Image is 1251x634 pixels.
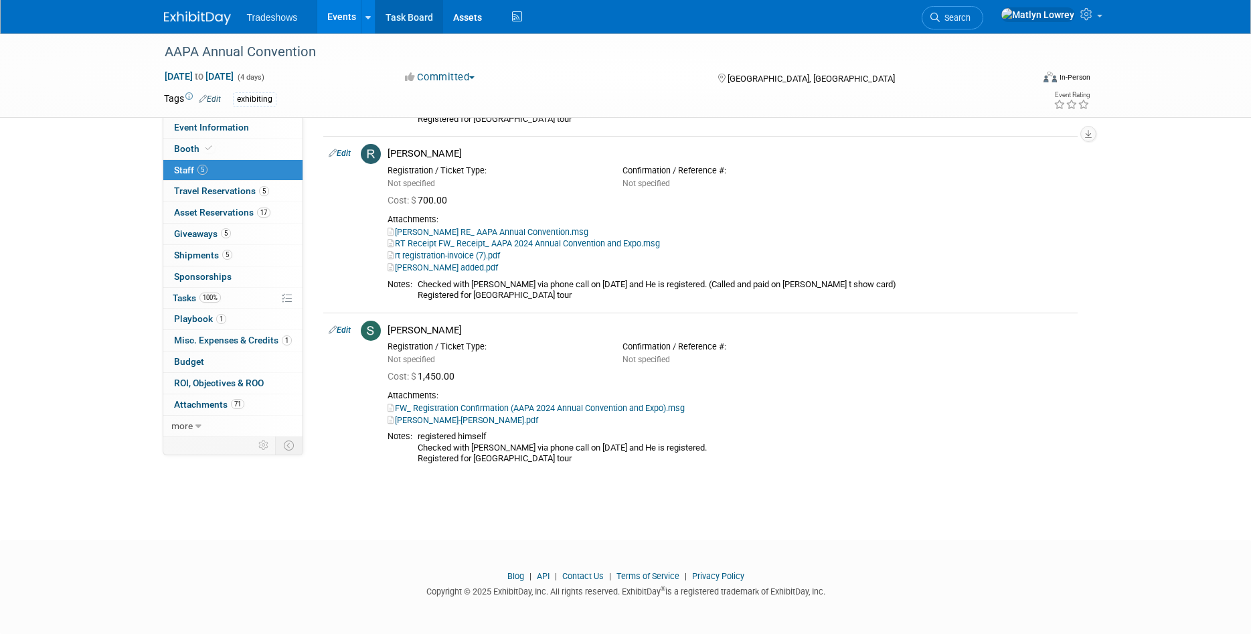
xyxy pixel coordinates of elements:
a: rt registration-invoice (7).pdf [388,250,500,260]
div: In-Person [1059,72,1090,82]
a: Event Information [163,117,303,138]
span: Misc. Expenses & Credits [174,335,292,345]
a: [PERSON_NAME] added.pdf [388,262,498,272]
span: 1 [282,335,292,345]
a: Edit [329,325,351,335]
div: Notes: [388,279,412,290]
span: Giveaways [174,228,231,239]
a: Sponsorships [163,266,303,287]
a: Giveaways5 [163,224,303,244]
div: AAPA Annual Convention [160,40,1012,64]
td: Toggle Event Tabs [275,437,303,454]
a: FW_ Registration Confirmation (AAPA 2024 Annual Convention and Expo).msg [388,403,685,413]
td: Tags [164,92,221,107]
span: Shipments [174,250,232,260]
span: Attachments [174,399,244,410]
span: 5 [197,165,207,175]
span: Tasks [173,293,221,303]
span: Sponsorships [174,271,232,282]
span: Cost: $ [388,371,418,382]
span: Event Information [174,122,249,133]
a: Playbook1 [163,309,303,329]
div: [PERSON_NAME] [388,324,1072,337]
div: Confirmation / Reference #: [622,165,837,176]
span: 5 [259,186,269,196]
a: Privacy Policy [692,571,744,581]
a: Booth [163,139,303,159]
div: Checked with [PERSON_NAME] via phone call on [DATE] and He is registered. (Called and paid on [PE... [418,279,1072,301]
a: Tasks100% [163,288,303,309]
span: | [606,571,614,581]
div: Attachments: [388,390,1072,401]
a: Staff5 [163,160,303,181]
span: 5 [222,250,232,260]
div: Event Rating [1054,92,1090,98]
span: 1 [216,314,226,324]
span: Tradeshows [247,12,298,23]
span: Asset Reservations [174,207,270,218]
a: ROI, Objectives & ROO [163,373,303,394]
span: Playbook [174,313,226,324]
img: R.jpg [361,144,381,164]
img: Format-Inperson.png [1044,72,1057,82]
a: RT Receipt FW_ Receipt_ AAPA 2024 Annual Convention and Expo.msg [388,238,660,248]
span: Not specified [388,179,435,188]
a: more [163,416,303,437]
span: 1,450.00 [388,371,460,382]
td: Personalize Event Tab Strip [252,437,276,454]
a: [PERSON_NAME]-[PERSON_NAME].pdf [388,415,538,425]
div: Notes: [388,431,412,442]
span: 100% [199,293,221,303]
img: ExhibitDay [164,11,231,25]
a: Budget [163,351,303,372]
div: Event Format [953,70,1091,90]
a: Contact Us [562,571,604,581]
span: | [681,571,690,581]
span: (4 days) [236,73,264,82]
span: Travel Reservations [174,185,269,196]
span: Not specified [388,355,435,364]
span: Budget [174,356,204,367]
span: [GEOGRAPHIC_DATA], [GEOGRAPHIC_DATA] [728,74,895,84]
span: [DATE] [DATE] [164,70,234,82]
span: ROI, Objectives & ROO [174,378,264,388]
img: Matlyn Lowrey [1001,7,1075,22]
a: Search [922,6,983,29]
i: Booth reservation complete [205,145,212,152]
span: more [171,420,193,431]
a: Attachments71 [163,394,303,415]
a: Misc. Expenses & Credits1 [163,330,303,351]
span: Not specified [622,179,670,188]
a: Terms of Service [616,571,679,581]
a: Shipments5 [163,245,303,266]
span: 71 [231,399,244,409]
a: Edit [329,149,351,158]
div: [PERSON_NAME] [388,147,1072,160]
span: 5 [221,228,231,238]
a: Travel Reservations5 [163,181,303,202]
span: to [193,71,205,82]
span: Cost: $ [388,195,418,206]
a: Edit [199,94,221,104]
a: API [537,571,550,581]
span: | [526,571,535,581]
span: 17 [257,208,270,218]
a: [PERSON_NAME] RE_ AAPA Annual Convention.msg [388,227,588,237]
span: | [552,571,560,581]
div: registered himself Checked with [PERSON_NAME] via phone call on [DATE] and He is registered. Regi... [418,431,1072,465]
div: Registration / Ticket Type: [388,165,602,176]
div: exhibiting [233,92,276,106]
span: Not specified [622,355,670,364]
span: 700.00 [388,195,452,206]
span: Staff [174,165,207,175]
a: Asset Reservations17 [163,202,303,223]
span: Search [940,13,971,23]
div: Confirmation / Reference #: [622,341,837,352]
div: Registration / Ticket Type: [388,341,602,352]
img: S.jpg [361,321,381,341]
a: Blog [507,571,524,581]
span: Booth [174,143,215,154]
sup: ® [661,585,665,592]
div: Attachments: [388,214,1072,225]
button: Committed [400,70,480,84]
